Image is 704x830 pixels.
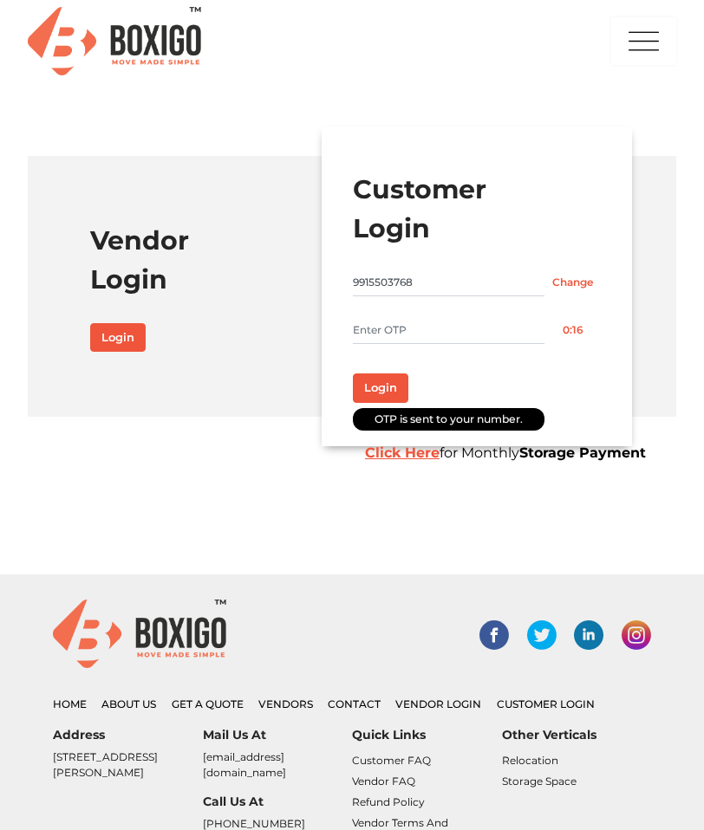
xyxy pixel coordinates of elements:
[365,444,440,461] a: Click Here
[203,817,305,830] a: [PHONE_NUMBER]
[203,728,353,742] h6: Mail Us At
[353,373,408,403] button: Login
[28,7,201,75] img: Boxigo
[353,408,544,431] div: OTP is sent to your number.
[353,170,602,248] h1: Customer Login
[626,18,661,64] img: menu
[479,620,509,650] img: facebook-social-links
[352,775,415,788] a: Vendor FAQ
[622,620,651,650] img: instagram-social-links
[328,697,381,710] a: Contact
[90,221,339,299] h1: Vendor Login
[574,620,603,650] img: linked-in-social-links
[544,316,602,344] button: 0:16
[53,728,203,742] h6: Address
[258,697,313,710] a: Vendors
[353,316,544,344] input: Enter OTP
[203,794,353,809] h6: Call Us At
[90,323,146,353] a: Login
[353,269,544,296] input: Mobile No
[53,600,226,668] img: boxigo_logo_small
[502,775,577,788] a: Storage Space
[497,697,595,710] a: Customer Login
[352,443,664,464] div: for Monthly
[544,269,602,296] input: Change
[352,795,425,808] a: Refund Policy
[519,444,646,461] b: Storage Payment
[172,697,244,710] a: Get a Quote
[203,750,286,779] a: [EMAIL_ADDRESS][DOMAIN_NAME]
[502,728,652,742] h6: Other Verticals
[101,697,156,710] a: About Us
[527,620,557,650] img: twitter-social-links
[502,754,558,767] a: Relocation
[352,754,431,767] a: Customer FAQ
[352,728,502,742] h6: Quick Links
[53,697,87,710] a: Home
[53,749,203,781] p: [STREET_ADDRESS][PERSON_NAME]
[395,697,481,710] a: Vendor Login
